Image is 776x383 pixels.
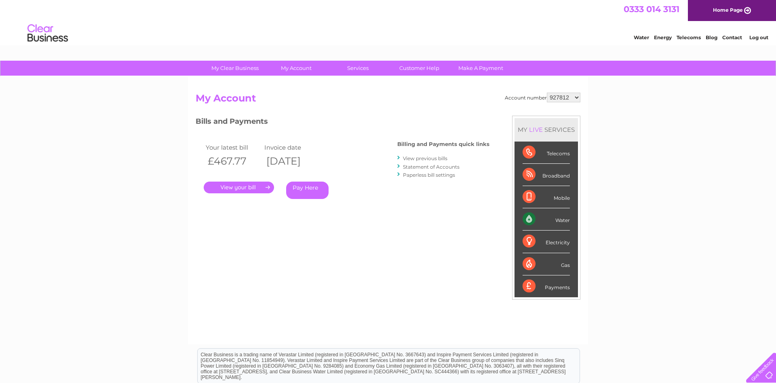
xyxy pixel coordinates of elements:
[263,61,330,76] a: My Account
[523,208,570,231] div: Water
[403,155,447,161] a: View previous bills
[654,34,672,40] a: Energy
[505,93,580,102] div: Account number
[634,34,649,40] a: Water
[386,61,453,76] a: Customer Help
[749,34,768,40] a: Log out
[196,116,489,130] h3: Bills and Payments
[325,61,391,76] a: Services
[204,153,262,169] th: £467.77
[624,4,679,14] a: 0333 014 3131
[677,34,701,40] a: Telecoms
[523,164,570,186] div: Broadband
[527,126,544,133] div: LIVE
[196,93,580,108] h2: My Account
[515,118,578,141] div: MY SERVICES
[262,153,321,169] th: [DATE]
[706,34,717,40] a: Blog
[523,231,570,253] div: Electricity
[262,142,321,153] td: Invoice date
[523,253,570,275] div: Gas
[447,61,514,76] a: Make A Payment
[204,142,262,153] td: Your latest bill
[523,186,570,208] div: Mobile
[523,275,570,297] div: Payments
[403,172,455,178] a: Paperless bill settings
[397,141,489,147] h4: Billing and Payments quick links
[286,182,329,199] a: Pay Here
[403,164,460,170] a: Statement of Accounts
[198,4,580,39] div: Clear Business is a trading name of Verastar Limited (registered in [GEOGRAPHIC_DATA] No. 3667643...
[204,182,274,193] a: .
[202,61,268,76] a: My Clear Business
[27,21,68,46] img: logo.png
[722,34,742,40] a: Contact
[523,142,570,164] div: Telecoms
